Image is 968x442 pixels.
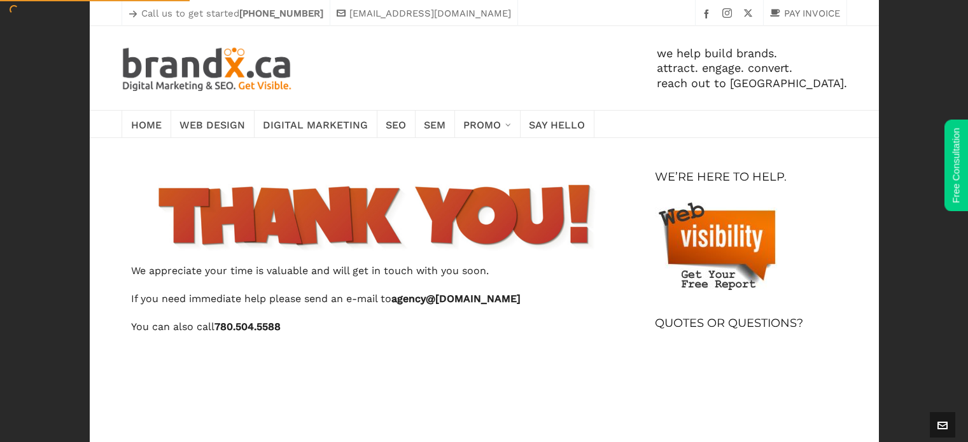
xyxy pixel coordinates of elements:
[415,111,455,137] a: SEM
[743,9,757,19] a: twitter
[337,6,511,21] a: [EMAIL_ADDRESS][DOMAIN_NAME]
[655,315,803,331] h4: Quotes Or Questions?
[293,26,846,110] div: we help build brands. attract. engage. convert. reach out to [GEOGRAPHIC_DATA].
[214,321,281,333] strong: 780.504.5588
[377,111,416,137] a: SEO
[122,45,294,91] img: Edmonton SEO. SEM. Web Design. Print. Brandx Digital Marketing & SEO
[122,111,171,137] a: Home
[129,6,323,21] p: Call us to get started
[179,115,245,133] span: Web Design
[131,263,617,279] p: We appreciate your time is valuable and will get in touch with you soon.
[529,115,585,133] span: Say Hello
[454,111,521,137] a: Promo
[655,197,789,290] img: We're here to help you succeed. Get started!
[655,169,787,184] h4: We’re Here To Help.
[702,9,715,18] a: facebook
[131,291,617,307] p: If you need immediate help please send an e-mail to
[770,6,840,21] a: PAY INVOICE
[520,111,594,137] a: Say Hello
[131,319,617,335] p: You can also call
[254,111,377,137] a: Digital Marketing
[171,111,255,137] a: Web Design
[131,115,162,133] span: Home
[239,8,323,19] strong: [PHONE_NUMBER]
[263,115,368,133] span: Digital Marketing
[386,115,406,133] span: SEO
[424,115,445,133] span: SEM
[722,9,736,19] a: instagram
[463,115,501,133] span: Promo
[391,293,521,305] strong: agency@ [DOMAIN_NAME]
